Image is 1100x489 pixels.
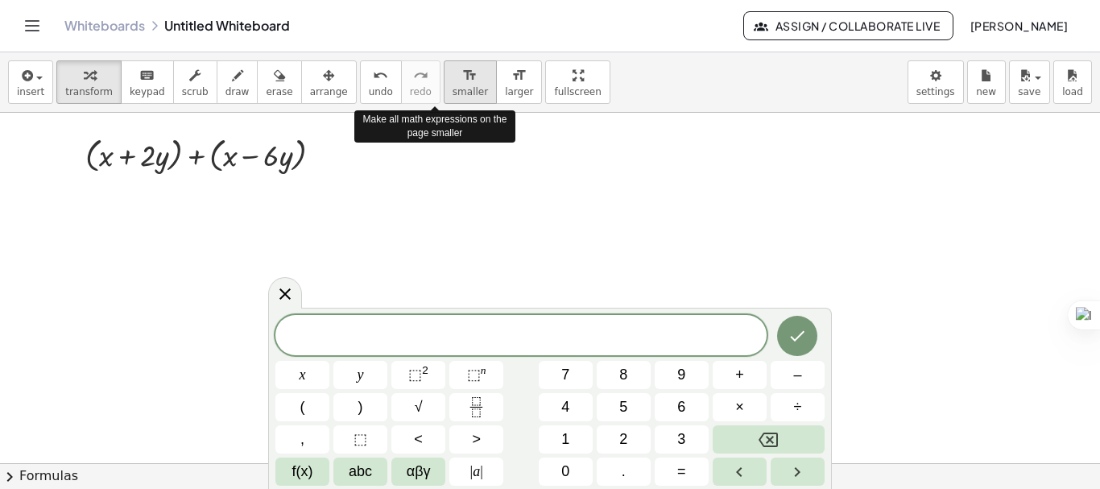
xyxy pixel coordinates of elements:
[358,364,364,386] span: y
[401,60,440,104] button: redoredo
[655,458,709,486] button: Equals
[655,361,709,389] button: 9
[17,86,44,97] span: insert
[597,458,651,486] button: .
[743,11,953,40] button: Assign / Collaborate Live
[358,396,363,418] span: )
[793,364,801,386] span: –
[8,60,53,104] button: insert
[561,461,569,483] span: 0
[957,11,1081,40] button: [PERSON_NAME]
[619,429,627,450] span: 2
[373,66,388,85] i: undo
[453,86,488,97] span: smaller
[300,396,305,418] span: (
[333,393,387,421] button: )
[391,458,445,486] button: Greek alphabet
[545,60,610,104] button: fullscreen
[354,110,515,143] div: Make all math expressions on the page smaller
[908,60,964,104] button: settings
[677,461,686,483] span: =
[539,458,593,486] button: 0
[470,461,483,483] span: a
[275,393,329,421] button: (
[480,463,483,479] span: |
[333,361,387,389] button: y
[333,425,387,454] button: Placeholder
[449,393,503,421] button: Fraction
[561,396,569,418] span: 4
[449,361,503,389] button: Superscript
[300,429,304,450] span: ,
[561,429,569,450] span: 1
[449,458,503,486] button: Absolute value
[622,461,626,483] span: .
[130,86,165,97] span: keypad
[275,425,329,454] button: ,
[65,86,113,97] span: transform
[771,393,825,421] button: Divide
[481,364,486,376] sup: n
[619,396,627,418] span: 5
[467,367,481,383] span: ⬚
[182,86,209,97] span: scrub
[354,429,367,450] span: ⬚
[655,393,709,421] button: 6
[225,86,250,97] span: draw
[597,425,651,454] button: 2
[713,458,767,486] button: Left arrow
[771,361,825,389] button: Minus
[275,458,329,486] button: Functions
[462,66,478,85] i: format_size
[916,86,955,97] span: settings
[415,396,423,418] span: √
[655,425,709,454] button: 3
[257,60,301,104] button: erase
[333,458,387,486] button: Alphabet
[713,361,767,389] button: Plus
[360,60,402,104] button: undoundo
[449,425,503,454] button: Greater than
[539,361,593,389] button: 7
[407,461,431,483] span: αβγ
[410,86,432,97] span: redo
[472,429,481,450] span: >
[794,396,802,418] span: ÷
[422,364,428,376] sup: 2
[677,429,685,450] span: 3
[735,396,744,418] span: ×
[444,60,497,104] button: format_sizesmaller
[1053,60,1092,104] button: load
[757,19,940,33] span: Assign / Collaborate Live
[391,425,445,454] button: Less than
[413,66,428,85] i: redo
[505,86,533,97] span: larger
[554,86,601,97] span: fullscreen
[970,19,1068,33] span: [PERSON_NAME]
[173,60,217,104] button: scrub
[275,361,329,389] button: x
[266,86,292,97] span: erase
[369,86,393,97] span: undo
[408,367,422,383] span: ⬚
[121,60,174,104] button: keyboardkeypad
[391,393,445,421] button: Square root
[349,461,372,483] span: abc
[391,361,445,389] button: Squared
[976,86,996,97] span: new
[597,361,651,389] button: 8
[771,458,825,486] button: Right arrow
[301,60,357,104] button: arrange
[713,425,825,454] button: Backspace
[1062,86,1083,97] span: load
[414,429,423,450] span: <
[677,364,685,386] span: 9
[619,364,627,386] span: 8
[597,393,651,421] button: 5
[777,316,817,356] button: Done
[470,463,473,479] span: |
[511,66,527,85] i: format_size
[217,60,258,104] button: draw
[677,396,685,418] span: 6
[64,18,145,34] a: Whiteboards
